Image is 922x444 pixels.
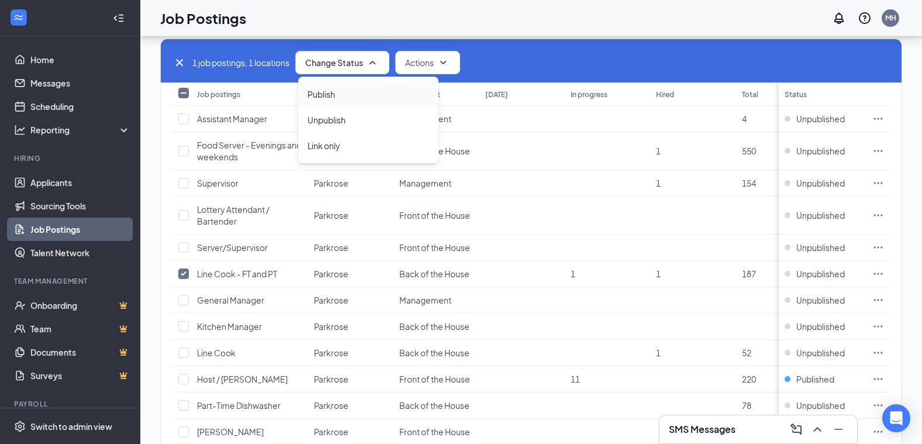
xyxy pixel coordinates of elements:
svg: Cross [172,56,187,70]
button: Change StatusSmallChevronUp [295,51,389,74]
span: Parkrose [314,242,348,253]
svg: Collapse [113,12,125,24]
div: Payroll [14,399,128,409]
span: Unpublish [308,113,346,126]
span: 1 [656,146,661,156]
span: Front of the House [399,374,470,384]
td: Parkrose [308,170,393,197]
span: 220 [742,374,756,384]
td: Parkrose [308,314,393,340]
span: Back of the House [399,347,469,358]
svg: SmallChevronDown [436,56,450,70]
svg: Ellipses [872,373,884,385]
span: Line Cook - FT and PT [197,269,277,279]
span: Assistant Manager [197,113,267,124]
td: Parkrose [308,261,393,287]
svg: Ellipses [872,294,884,306]
button: ComposeMessage [787,420,806,439]
a: Applicants [30,171,130,194]
div: Job postings [197,90,240,99]
td: Front of the House [393,366,479,393]
span: [PERSON_NAME] [197,426,264,437]
td: Front of the House [393,235,479,261]
svg: Ellipses [872,400,884,411]
div: Switch to admin view [30,421,112,432]
td: Back of the House [393,261,479,287]
svg: Ellipses [872,268,884,280]
a: Home [30,48,130,71]
svg: ComposeMessage [789,422,803,436]
svg: QuestionInfo [858,11,872,25]
button: ActionsSmallChevronDown [395,51,460,74]
span: Parkrose [314,210,348,221]
div: Open Intercom Messenger [882,404,910,432]
h1: Job Postings [160,8,246,28]
span: Parkrose [314,347,348,358]
span: 52 [742,347,751,358]
a: Job Postings [30,218,130,241]
svg: SmallChevronUp [365,56,379,70]
div: Hiring [14,153,128,163]
svg: ChevronUp [810,422,824,436]
h3: SMS Messages [669,423,735,436]
svg: Ellipses [872,145,884,157]
span: Unpublished [796,145,845,157]
span: 1 [571,269,575,279]
a: Sourcing Tools [30,194,130,218]
span: Management [399,178,451,188]
svg: Ellipses [872,242,884,253]
svg: Analysis [14,124,26,136]
span: 1 [656,347,661,358]
span: Part-Time Dishwasher [197,400,281,411]
span: 78 [742,400,751,411]
svg: WorkstreamLogo [13,12,25,23]
a: TeamCrown [30,317,130,340]
td: Back of the House [393,393,479,419]
span: Published [796,373,834,385]
span: 1 job postings, 1 locations [192,56,289,69]
td: Parkrose [308,197,393,235]
span: Parkrose [314,426,348,437]
span: Front of the House [399,210,470,221]
svg: Ellipses [872,113,884,125]
a: Messages [30,71,130,95]
span: Unpublished [796,294,845,306]
th: In progress [565,82,650,106]
span: Publish [308,88,335,101]
span: Unpublished [796,242,845,253]
svg: Ellipses [872,321,884,332]
a: OnboardingCrown [30,294,130,317]
td: Back of the House [393,340,479,366]
th: Hired [650,82,735,106]
svg: Ellipses [872,426,884,438]
a: SurveysCrown [30,364,130,387]
span: Parkrose [314,295,348,305]
span: Link only [308,139,340,152]
span: Unpublished [796,177,845,189]
span: 4 [742,113,747,124]
svg: Settings [14,421,26,432]
span: 187 [742,269,756,279]
span: Front of the House [399,242,470,253]
span: 1 [656,269,661,279]
span: Front of the House [399,426,470,437]
a: Talent Network [30,241,130,264]
th: Status [779,82,866,106]
td: Parkrose [308,393,393,419]
span: Server/Supervisor [197,242,268,253]
span: Back of the House [399,269,469,279]
a: Scheduling [30,95,130,118]
span: Lottery Attendant / Bartender [197,204,270,226]
td: Parkrose [308,287,393,314]
span: Parkrose [314,178,348,188]
span: Parkrose [314,321,348,332]
span: Actions [405,57,434,68]
span: Line Cook [197,347,236,358]
span: Unpublished [796,400,845,411]
span: Host / [PERSON_NAME] [197,374,288,384]
span: Back of the House [399,400,469,411]
svg: Ellipses [872,177,884,189]
span: Parkrose [314,374,348,384]
td: Back of the House [393,314,479,340]
span: Management [399,295,451,305]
